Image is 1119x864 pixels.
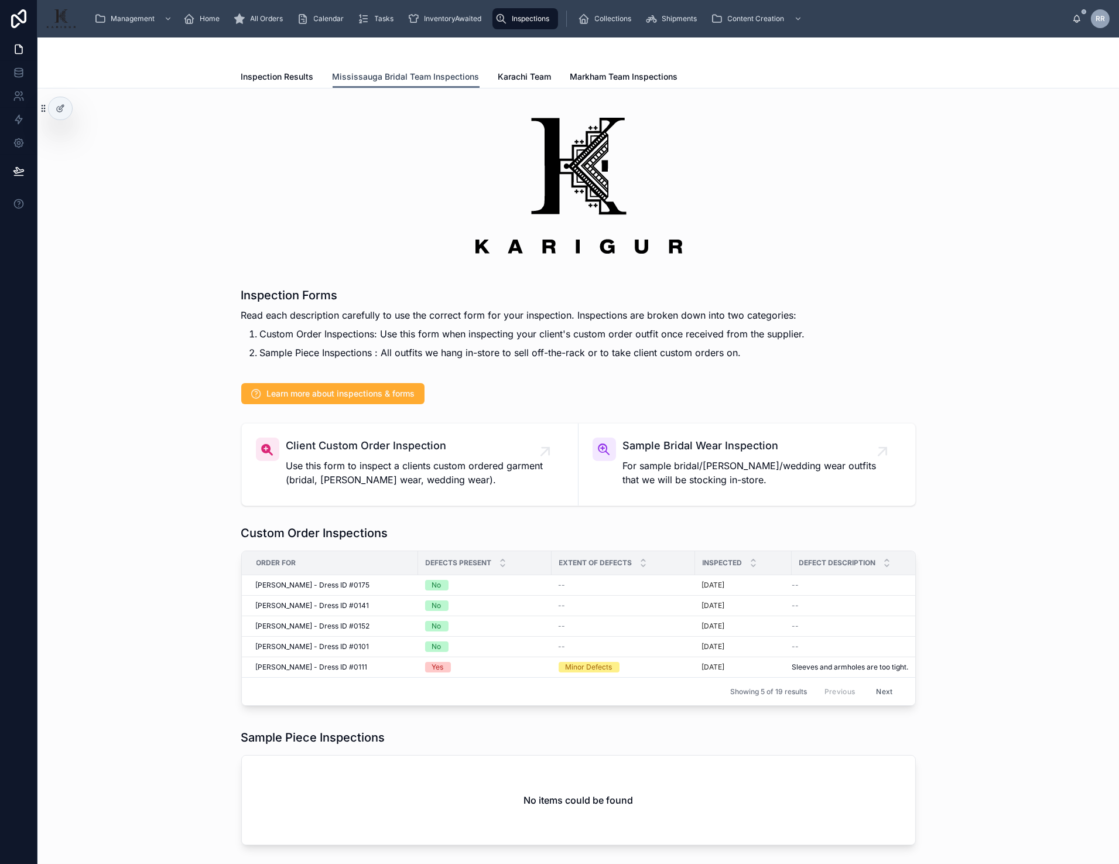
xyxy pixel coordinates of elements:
span: All Orders [251,14,283,23]
a: No [425,580,545,590]
p: For sample bridal/[PERSON_NAME]/wedding wear outfits that we will be stocking in-store. [623,459,882,487]
span: [PERSON_NAME] - Dress ID #0152 [256,621,370,631]
span: -- [792,642,799,651]
button: Next [868,682,901,701]
div: Yes [432,662,444,672]
a: [PERSON_NAME] - Dress ID #0101 [256,642,411,651]
a: -- [559,621,688,631]
p: [DATE] [702,580,725,590]
span: -- [559,580,566,590]
span: Defect Description [799,558,876,568]
a: Minor Defects [559,662,688,672]
a: [PERSON_NAME] - Dress ID #0111 [256,662,411,672]
a: Shipments [642,8,706,29]
span: Client Custom Order Inspection [286,438,545,454]
h1: Custom Order Inspections [241,525,388,541]
p: Custom Order Inspections: Use this form when inspecting your client's custom order outfit once re... [260,327,805,341]
span: Showing 5 of 19 results [730,687,807,696]
p: [DATE] [702,601,725,610]
a: Yes [425,662,545,672]
span: [PERSON_NAME] - Dress ID #0111 [256,662,368,672]
a: [PERSON_NAME] - Dress ID #0175 [256,580,411,590]
span: [PERSON_NAME] - Dress ID #0101 [256,642,369,651]
div: Minor Defects [566,662,612,672]
h1: Sample Piece Inspections [241,729,385,746]
h2: No items could be found [523,793,633,807]
a: Management [91,8,178,29]
div: No [432,580,442,590]
p: Read each description carefully to use the correct form for your inspection. Inspections are brok... [241,308,805,322]
div: scrollable content [85,6,1072,32]
p: Use this form to inspect a clients custom ordered garment (bridal, [PERSON_NAME] wear, wedding we... [286,459,545,487]
a: Collections [575,8,640,29]
span: -- [792,580,799,590]
a: -- [559,580,688,590]
a: -- [792,580,909,590]
span: Shipments [662,14,697,23]
a: Inspection Results [241,66,314,90]
a: [DATE] [702,662,785,672]
a: -- [792,621,909,631]
div: No [432,641,442,652]
a: Content Creation [708,8,808,29]
a: Calendar [294,8,353,29]
div: No [432,621,442,631]
p: Sample Piece Inspections : All outfits we hang in-store to sell off-the-rack or to take client cu... [260,346,805,360]
p: [DATE] [702,642,725,651]
span: Collections [595,14,632,23]
span: Extent of Defects [559,558,632,568]
a: [PERSON_NAME] - Dress ID #0152 [256,621,411,631]
span: Sample Bridal Wear Inspection [623,438,882,454]
span: Karachi Team [498,71,552,83]
span: Markham Team Inspections [570,71,678,83]
p: [DATE] [702,621,725,631]
a: Markham Team Inspections [570,66,678,90]
a: All Orders [231,8,292,29]
div: No [432,600,442,611]
img: App logo [47,9,76,28]
span: InventoryAwaited [425,14,482,23]
a: Sample Bridal Wear InspectionFor sample bridal/[PERSON_NAME]/wedding wear outfits that we will be... [579,424,915,506]
span: Calendar [314,14,344,23]
span: Content Creation [728,14,785,23]
img: 15096-Karigur-Logo.png [473,117,684,254]
span: Home [200,14,220,23]
span: -- [559,642,566,651]
span: [PERSON_NAME] - Dress ID #0141 [256,601,369,610]
span: -- [792,621,799,631]
span: Inspected [703,558,742,568]
a: Inspections [492,8,558,29]
a: No [425,621,545,631]
span: Learn more about inspections & forms [267,388,415,399]
a: -- [792,601,909,610]
span: Inspections [512,14,550,23]
a: [DATE] [702,642,785,651]
a: -- [792,642,909,651]
span: [PERSON_NAME] - Dress ID #0175 [256,580,370,590]
span: Tasks [375,14,394,23]
h1: Inspection Forms [241,287,805,303]
button: Learn more about inspections & forms [241,383,425,404]
a: Client Custom Order InspectionUse this form to inspect a clients custom ordered garment (bridal, ... [242,424,579,506]
p: [DATE] [702,662,725,672]
a: Mississauga Bridal Team Inspections [333,66,480,88]
a: Tasks [355,8,402,29]
span: -- [559,621,566,631]
a: Sleeves and armholes are too tight. [792,662,909,672]
a: No [425,641,545,652]
a: Home [180,8,228,29]
a: -- [559,642,688,651]
span: Defects Present [426,558,492,568]
a: [DATE] [702,580,785,590]
a: [PERSON_NAME] - Dress ID #0141 [256,601,411,610]
span: Management [111,14,155,23]
span: -- [559,601,566,610]
span: RR [1096,14,1105,23]
a: InventoryAwaited [405,8,490,29]
span: Order For [256,558,296,568]
span: Mississauga Bridal Team Inspections [333,71,480,83]
span: Inspection Results [241,71,314,83]
a: -- [559,601,688,610]
a: [DATE] [702,601,785,610]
